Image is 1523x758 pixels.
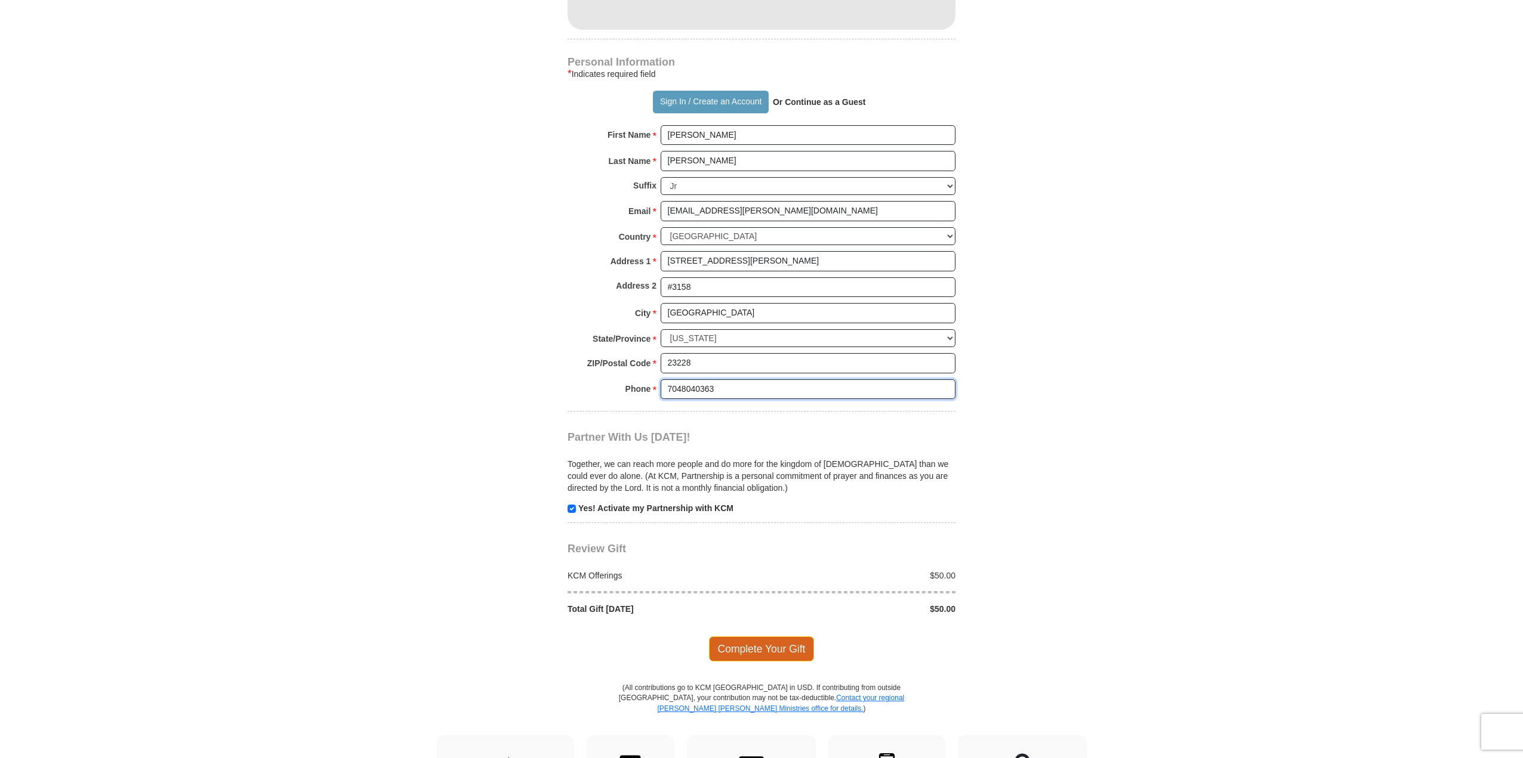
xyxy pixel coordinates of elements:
span: Review Gift [568,543,626,555]
strong: Or Continue as a Guest [773,97,866,107]
strong: Last Name [609,153,651,169]
span: Complete Your Gift [709,636,815,661]
div: $50.00 [761,603,962,615]
button: Sign In / Create an Account [653,91,768,113]
strong: State/Province [593,330,650,347]
span: Partner With Us [DATE]! [568,431,690,443]
a: Contact your regional [PERSON_NAME] [PERSON_NAME] Ministries office for details. [657,694,904,712]
h4: Personal Information [568,57,955,67]
strong: City [635,305,650,321]
strong: ZIP/Postal Code [587,355,651,372]
div: KCM Offerings [562,570,762,581]
strong: Email [628,203,650,219]
p: (All contributions go to KCM [GEOGRAPHIC_DATA] in USD. If contributing from outside [GEOGRAPHIC_D... [618,683,905,735]
strong: Phone [625,380,651,397]
strong: Suffix [633,177,656,194]
div: Total Gift [DATE] [562,603,762,615]
strong: Yes! Activate my Partnership with KCM [578,503,733,513]
div: Indicates required field [568,67,955,81]
strong: Address 1 [611,253,651,270]
strong: First Name [608,126,650,143]
strong: Country [619,228,651,245]
p: Together, we can reach more people and do more for the kingdom of [DEMOGRAPHIC_DATA] than we coul... [568,458,955,494]
div: $50.00 [761,570,962,581]
strong: Address 2 [616,277,656,294]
